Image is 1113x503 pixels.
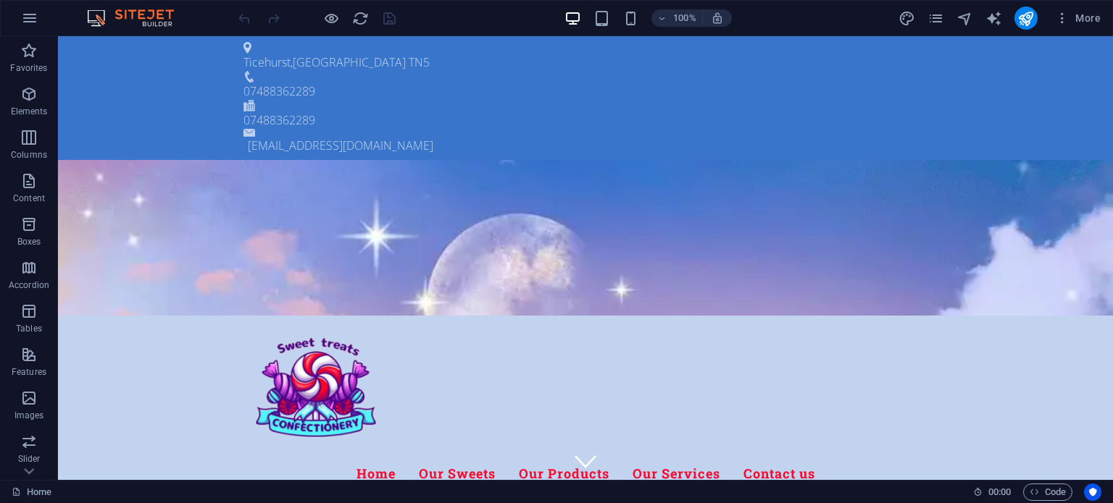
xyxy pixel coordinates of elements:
[14,410,44,421] p: Images
[985,9,1003,27] button: text_generator
[927,10,944,27] i: Pages (Ctrl+Alt+S)
[351,9,369,27] button: reload
[999,486,1001,497] span: :
[1014,7,1038,30] button: publish
[352,10,369,27] i: Reload page
[1017,10,1034,27] i: Publish
[83,9,192,27] img: Editor Logo
[956,10,973,27] i: Navigator
[1049,7,1106,30] button: More
[1030,483,1066,501] span: Code
[322,9,340,27] button: Click here to leave preview mode and continue editing
[985,10,1002,27] i: AI Writer
[18,453,41,465] p: Slider
[9,279,49,291] p: Accordion
[899,9,916,27] button: design
[673,9,696,27] h6: 100%
[17,236,41,248] p: Boxes
[973,483,1012,501] h6: Session time
[651,9,703,27] button: 100%
[13,193,45,204] p: Content
[1084,483,1101,501] button: Usercentrics
[711,12,724,25] i: On resize automatically adjust zoom level to fit chosen device.
[899,10,915,27] i: Design (Ctrl+Alt+Y)
[12,366,46,378] p: Features
[16,323,42,334] p: Tables
[11,106,48,117] p: Elements
[1023,483,1072,501] button: Code
[12,483,51,501] a: Click to cancel selection. Double-click to open Pages
[11,149,47,161] p: Columns
[988,483,1011,501] span: 00 00
[1055,11,1101,25] span: More
[956,9,974,27] button: navigator
[10,62,47,74] p: Favorites
[927,9,945,27] button: pages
